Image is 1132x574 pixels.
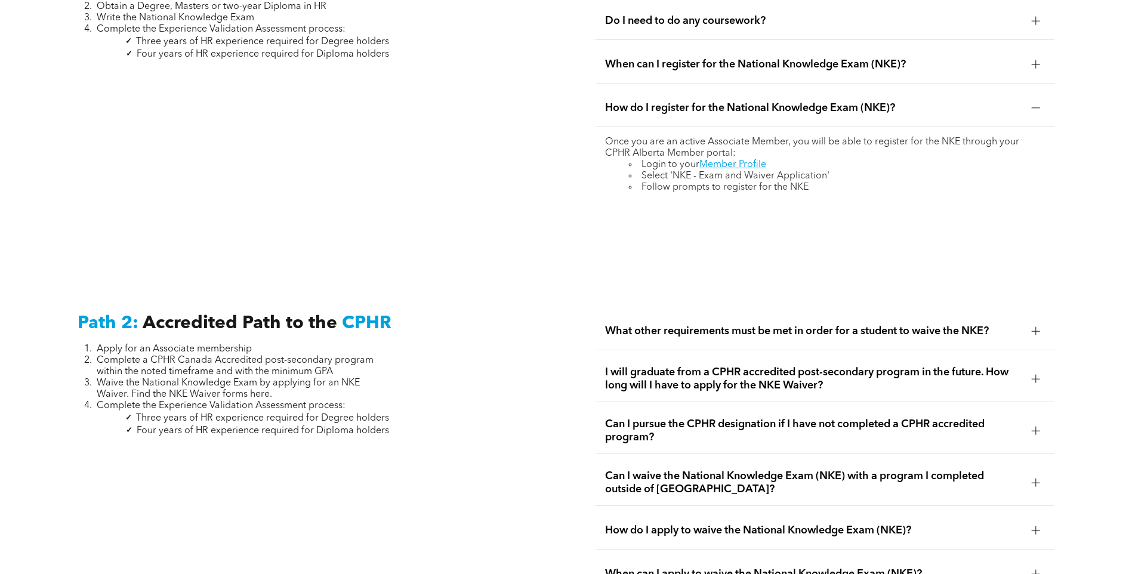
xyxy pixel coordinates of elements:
[137,50,389,59] span: Four years of HR experience required for Diploma holders
[137,426,389,436] span: Four years of HR experience required for Diploma holders
[605,101,1022,115] span: How do I register for the National Knowledge Exam (NKE)?
[605,470,1022,496] span: Can I waive the National Knowledge Exam (NKE) with a program I completed outside of [GEOGRAPHIC_D...
[97,13,254,23] span: Write the National Knowledge Exam
[605,325,1022,338] span: What other requirements must be met in order for a student to waive the NKE?
[629,159,1045,171] li: Login to your
[342,314,391,332] span: CPHR
[699,160,766,169] a: Member Profile
[605,137,1045,159] p: Once you are an active Associate Member, you will be able to register for the NKE through your CP...
[605,58,1022,71] span: When can I register for the National Knowledge Exam (NKE)?
[97,2,326,11] span: Obtain a Degree, Masters or two-year Diploma in HR
[605,14,1022,27] span: Do I need to do any coursework?
[143,314,337,332] span: Accredited Path to the
[78,314,138,332] span: Path 2:
[136,37,389,47] span: Three years of HR experience required for Degree holders
[605,366,1022,392] span: I will graduate from a CPHR accredited post-secondary program in the future. How long will I have...
[629,171,1045,182] li: Select 'NKE - Exam and Waiver Application'
[629,182,1045,193] li: Follow prompts to register for the NKE
[97,401,346,411] span: Complete the Experience Validation Assessment process:
[97,356,374,377] span: Complete a CPHR Canada Accredited post-secondary program within the noted timeframe and with the ...
[605,418,1022,444] span: Can I pursue the CPHR designation if I have not completed a CPHR accredited program?
[136,413,389,423] span: Three years of HR experience required for Degree holders
[97,378,360,399] span: Waive the National Knowledge Exam by applying for an NKE Waiver. Find the NKE Waiver forms here.
[97,344,252,354] span: Apply for an Associate membership
[97,24,346,34] span: Complete the Experience Validation Assessment process:
[605,524,1022,537] span: How do I apply to waive the National Knowledge Exam (NKE)?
